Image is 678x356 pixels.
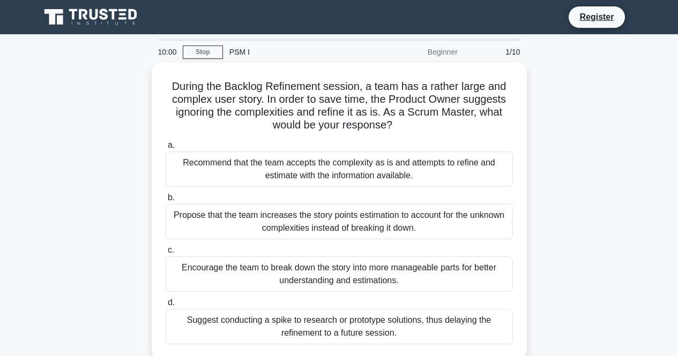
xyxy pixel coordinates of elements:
[464,41,527,63] div: 1/10
[166,256,513,292] div: Encourage the team to break down the story into more manageable parts for better understanding an...
[183,46,223,59] a: Stop
[168,245,174,254] span: c.
[166,152,513,187] div: Recommend that the team accepts the complexity as is and attempts to refine and estimate with the...
[168,140,175,149] span: a.
[168,193,175,202] span: b.
[165,80,514,132] h5: During the Backlog Refinement session, a team has a rather large and complex user story. In order...
[152,41,183,63] div: 10:00
[370,41,464,63] div: Beginner
[166,204,513,239] div: Propose that the team increases the story points estimation to account for the unknown complexiti...
[573,10,620,24] a: Register
[166,309,513,344] div: Suggest conducting a spike to research or prototype solutions, thus delaying the refinement to a ...
[168,298,175,307] span: d.
[223,41,370,63] div: PSM I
